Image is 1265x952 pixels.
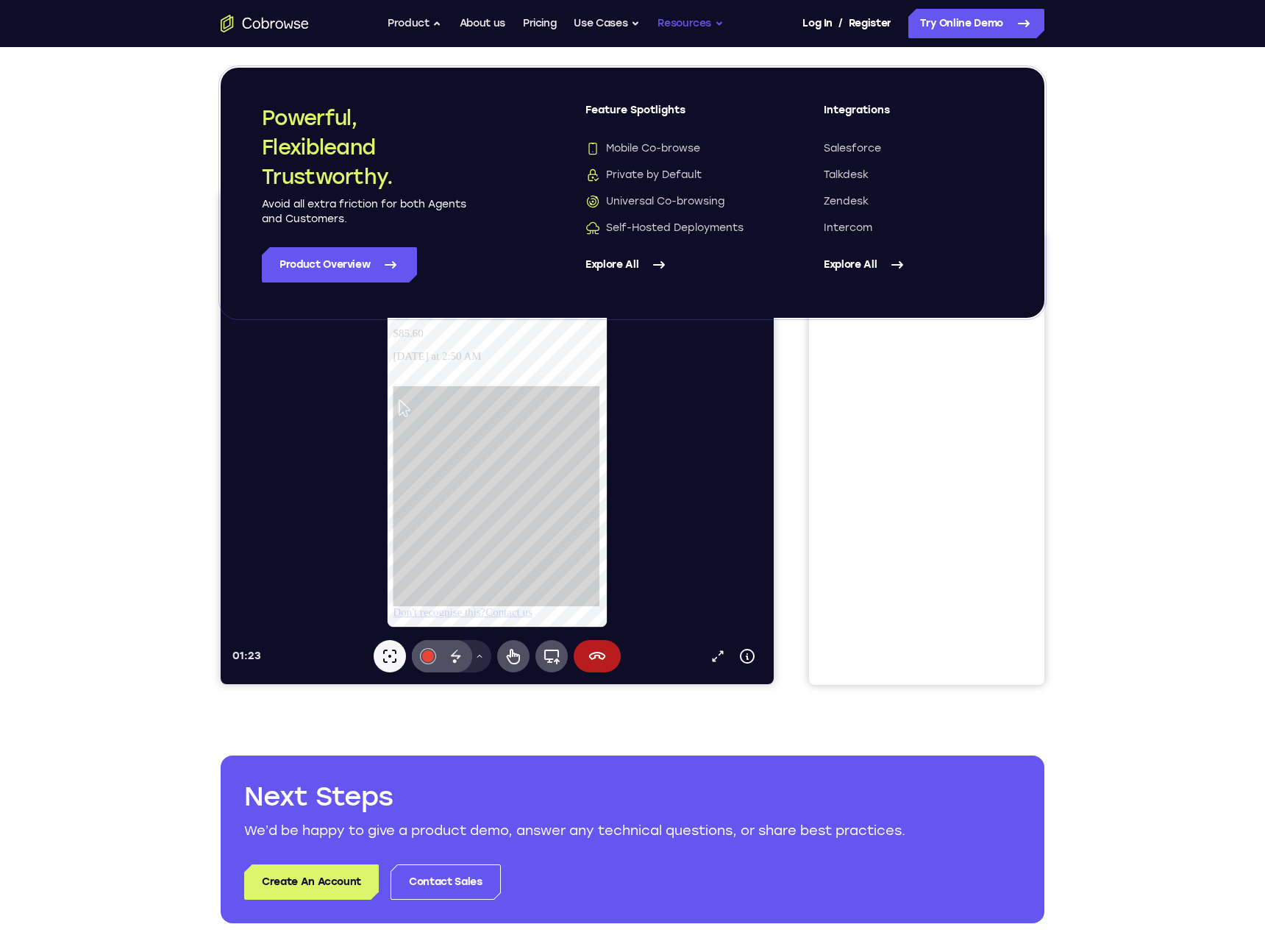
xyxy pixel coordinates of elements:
[585,221,765,235] a: Self-Hosted DeploymentsSelf-Hosted Deployments
[824,247,1003,283] a: Explore All
[191,449,224,481] button: Annotations color
[244,779,1021,814] h2: Next Steps
[353,449,400,481] button: End session
[585,221,744,235] span: Self-Hosted Deployments
[388,9,442,38] button: Product
[277,449,309,481] button: Remote control
[802,9,832,38] a: Log In
[849,9,891,38] a: Register
[585,194,600,209] img: Universal Co-browsing
[574,9,640,38] button: Use Cases
[824,194,869,209] span: Zendesk
[262,247,417,283] a: Product Overview
[315,449,347,481] button: Full device
[221,15,309,32] a: Go to the home page
[219,449,252,481] button: Disappearing ink
[824,103,1003,129] span: Integrations
[523,9,557,38] a: Pricing
[585,194,724,209] span: Universal Co-browsing
[824,141,881,156] span: Salesforce
[247,449,271,481] button: Drawing tools menu
[824,194,1003,209] a: Zendesk
[585,168,765,182] a: Private by DefaultPrivate by Default
[262,197,468,227] p: Avoid all extra friction for both Agents and Customers.
[585,168,702,182] span: Private by Default
[585,168,600,182] img: Private by Default
[585,141,700,156] span: Mobile Co-browse
[838,15,843,32] span: /
[585,247,765,283] a: Explore All
[221,191,774,684] iframe: Agent
[244,820,1021,841] p: We’d be happy to give a product demo, answer any technical questions, or share best practices.
[585,141,765,156] a: Mobile Co-browseMobile Co-browse
[824,168,869,182] span: Talkdesk
[585,103,765,129] span: Feature Spotlights
[585,141,600,156] img: Mobile Co-browse
[244,864,379,900] a: Create An Account
[585,194,765,209] a: Universal Co-browsingUniversal Co-browsing
[391,864,500,900] a: Contact Sales
[658,9,724,38] button: Resources
[153,449,185,481] button: Laser pointer
[512,450,541,480] button: Device info
[482,450,512,480] a: Popout
[262,103,468,191] h2: Powerful, Flexible and Trustworthy.
[908,9,1044,38] a: Try Online Demo
[585,221,600,235] img: Self-Hosted Deployments
[824,141,1003,156] a: Salesforce
[460,9,505,38] a: About us
[824,168,1003,182] a: Talkdesk
[824,221,1003,235] a: Intercom
[824,221,872,235] span: Intercom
